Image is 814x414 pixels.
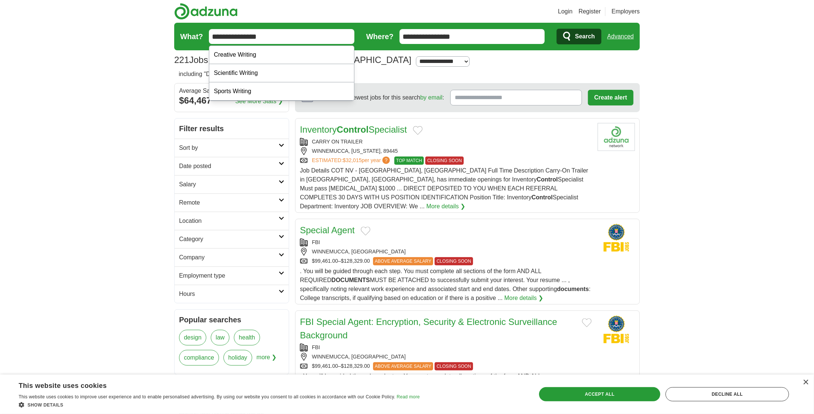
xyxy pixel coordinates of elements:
a: FBI [312,344,320,350]
a: design [179,330,206,345]
h2: Location [179,217,279,225]
span: CLOSING SOON [435,257,473,265]
button: Add to favorite jobs [413,126,423,135]
span: ABOVE AVERAGE SALARY [373,257,433,265]
span: CLOSING SOON [425,157,464,165]
div: Decline all [666,387,789,401]
span: TOP MATCH [394,157,424,165]
a: See More Stats ❯ [235,97,283,106]
div: Close [803,380,808,385]
a: by email [420,94,443,101]
h2: Hours [179,290,279,298]
div: Show details [19,401,420,408]
h2: Remote [179,198,279,207]
span: ABOVE AVERAGE SALARY [373,362,433,370]
a: More details ❯ [426,202,466,211]
h2: Date posted [179,162,279,171]
a: Category [175,230,289,248]
span: . You will be guided through each step. You must complete all sections of the form AND ALL REQUIR... [300,373,591,406]
strong: DOCUMENTS [331,277,370,283]
a: FBI [312,239,320,245]
a: Company [175,248,289,266]
strong: Control [337,124,369,135]
div: WINNEMUCCA, [US_STATE], 89445 [300,147,592,155]
span: CLOSING SOON [435,362,473,370]
a: More details ❯ [504,294,544,303]
a: Employment type [175,266,289,285]
span: Receive the newest jobs for this search : [316,93,444,102]
img: FBI logo [598,224,635,252]
h1: Jobs in [GEOGRAPHIC_DATA], [GEOGRAPHIC_DATA] [174,55,411,65]
img: FBI logo [598,315,635,343]
span: Search [575,29,595,44]
span: This website uses cookies to improve user experience and to enable personalised advertising. By u... [19,394,395,399]
a: Sort by [175,139,289,157]
div: CARRY ON TRAILER [300,138,592,146]
h2: Sort by [179,143,279,152]
a: Hours [175,285,289,303]
button: Add to favorite jobs [361,227,370,236]
h2: Company [179,253,279,262]
button: Search [557,29,601,44]
a: Register [579,7,601,16]
a: Read more, opens a new window [397,394,420,399]
h2: Salary [179,180,279,189]
div: This website uses cookies [19,379,401,390]
a: law [211,330,229,345]
a: ESTIMATED:$32,015per year? [312,157,391,165]
a: Location [175,212,289,230]
a: holiday [223,350,252,366]
strong: Control [537,176,558,183]
a: health [234,330,260,345]
label: Where? [366,31,394,42]
span: Job Details COT NV - [GEOGRAPHIC_DATA], [GEOGRAPHIC_DATA] Full Time Description Carry-On Trailer ... [300,167,588,209]
div: Accept all [539,387,660,401]
a: Remote [175,193,289,212]
h2: including "Document" or "Controller" [179,70,298,79]
div: $64,467 [179,94,284,107]
a: FBI Special Agent: Encryption, Security & Electronic Surveillance Background [300,317,557,340]
div: Scientific Writing [209,64,354,82]
span: . You will be guided through each step. You must complete all sections of the form AND ALL REQUIR... [300,268,591,301]
strong: Control [532,194,553,200]
img: Adzuna logo [174,3,238,20]
a: Advanced [607,29,634,44]
span: 221 [174,53,189,67]
span: ? [382,157,390,164]
div: Sports Writing [209,82,354,101]
h2: Category [179,235,279,244]
h2: Popular searches [179,314,284,325]
a: compliance [179,350,219,366]
div: $99,461.00–$128,329.00 [300,257,592,265]
span: $32,015 [343,157,362,163]
h2: Employment type [179,271,279,280]
div: Creative Writing [209,46,354,64]
a: Date posted [175,157,289,175]
a: Salary [175,175,289,193]
a: Login [558,7,573,16]
label: What? [180,31,203,42]
button: Add to favorite jobs [582,318,592,327]
button: Create alert [588,90,633,105]
span: more ❯ [257,350,277,370]
div: WINNEMUCCA, [GEOGRAPHIC_DATA] [300,248,592,256]
a: Special Agent [300,225,355,235]
h2: Filter results [175,118,289,139]
strong: documents [557,286,589,292]
a: Employers [611,7,640,16]
div: Average Salary [179,88,284,94]
span: Show details [28,402,63,408]
img: Company logo [598,123,635,151]
div: WINNEMUCCA, [GEOGRAPHIC_DATA] [300,353,592,361]
a: InventoryControlSpecialist [300,124,407,135]
div: $99,461.00–$128,329.00 [300,362,592,370]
